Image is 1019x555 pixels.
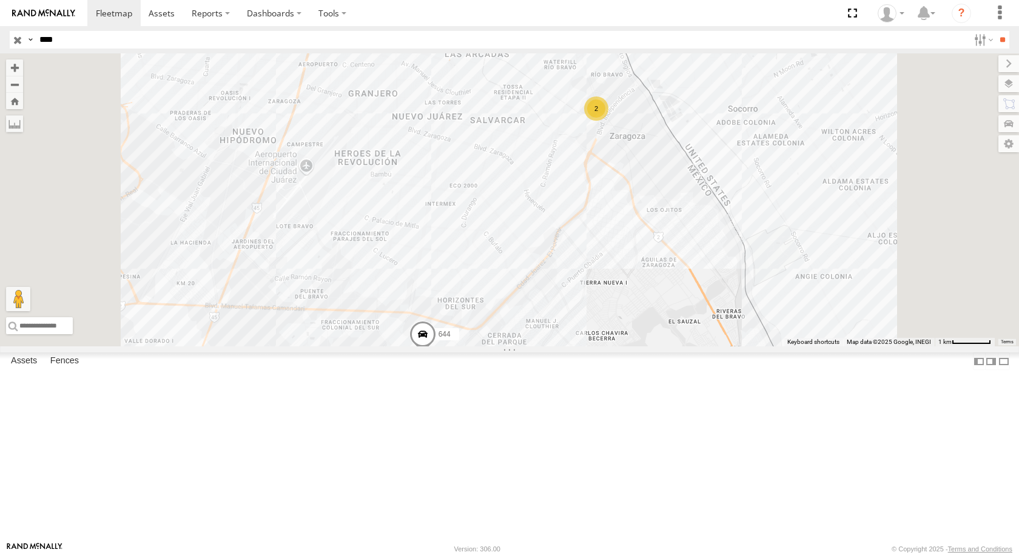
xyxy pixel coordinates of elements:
[439,330,451,338] span: 644
[847,338,931,345] span: Map data ©2025 Google, INEGI
[998,352,1010,370] label: Hide Summary Table
[6,115,23,132] label: Measure
[6,93,23,109] button: Zoom Home
[998,135,1019,152] label: Map Settings
[5,353,43,370] label: Assets
[12,9,75,18] img: rand-logo.svg
[985,352,997,370] label: Dock Summary Table to the Right
[6,287,30,311] button: Drag Pegman onto the map to open Street View
[892,545,1012,553] div: © Copyright 2025 -
[1001,340,1014,345] a: Terms (opens in new tab)
[973,352,985,370] label: Dock Summary Table to the Left
[935,338,995,346] button: Map Scale: 1 km per 61 pixels
[7,543,62,555] a: Visit our Website
[873,4,909,22] div: MANUEL HERNANDEZ
[952,4,971,23] i: ?
[584,96,608,121] div: 2
[44,353,85,370] label: Fences
[969,31,995,49] label: Search Filter Options
[6,59,23,76] button: Zoom in
[787,338,839,346] button: Keyboard shortcuts
[454,545,500,553] div: Version: 306.00
[6,76,23,93] button: Zoom out
[938,338,952,345] span: 1 km
[25,31,35,49] label: Search Query
[948,545,1012,553] a: Terms and Conditions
